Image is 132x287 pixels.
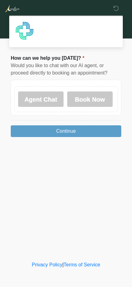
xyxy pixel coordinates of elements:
[5,5,20,12] img: Aurelion Med Spa Logo
[11,125,121,137] button: Continue
[62,262,64,267] a: |
[11,62,121,77] div: Would you like to chat with our AI agent, or proceed directly to booking an appointment?
[18,91,64,107] label: Agent Chat
[64,262,100,267] a: Terms of Service
[15,22,34,40] img: Agent Avatar
[11,55,84,62] label: How can we help you [DATE]?
[67,91,113,107] label: Book Now
[32,262,63,267] a: Privacy Policy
